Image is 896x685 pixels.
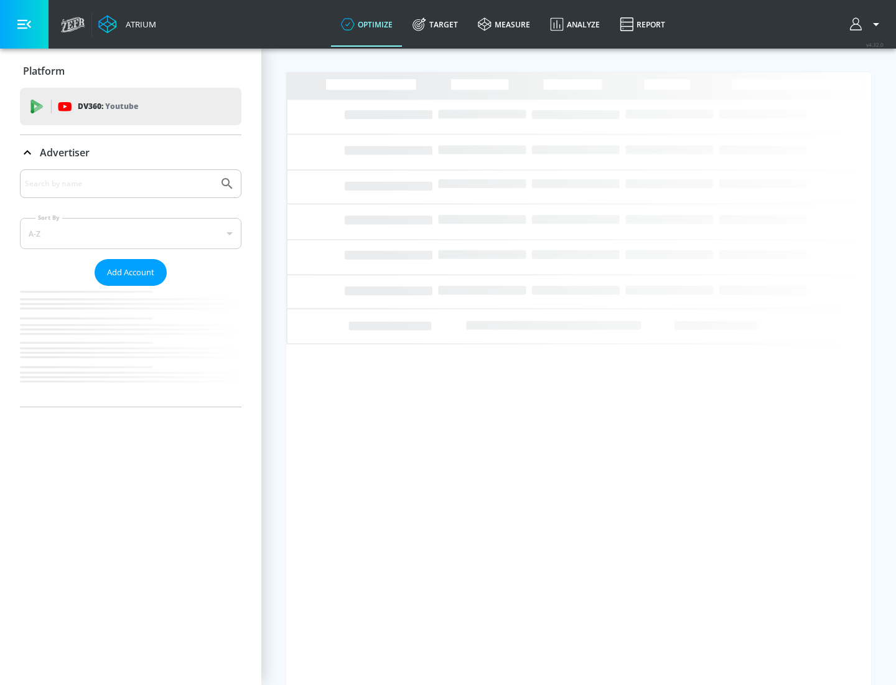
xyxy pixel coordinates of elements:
[468,2,540,47] a: measure
[866,41,884,48] span: v 4.32.0
[20,54,241,88] div: Platform
[121,19,156,30] div: Atrium
[40,146,90,159] p: Advertiser
[25,176,213,192] input: Search by name
[95,259,167,286] button: Add Account
[23,64,65,78] p: Platform
[20,135,241,170] div: Advertiser
[20,88,241,125] div: DV360: Youtube
[540,2,610,47] a: Analyze
[105,100,138,113] p: Youtube
[78,100,138,113] p: DV360:
[610,2,675,47] a: Report
[98,15,156,34] a: Atrium
[107,265,154,280] span: Add Account
[20,169,241,407] div: Advertiser
[403,2,468,47] a: Target
[20,218,241,249] div: A-Z
[331,2,403,47] a: optimize
[20,286,241,407] nav: list of Advertiser
[35,214,62,222] label: Sort By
